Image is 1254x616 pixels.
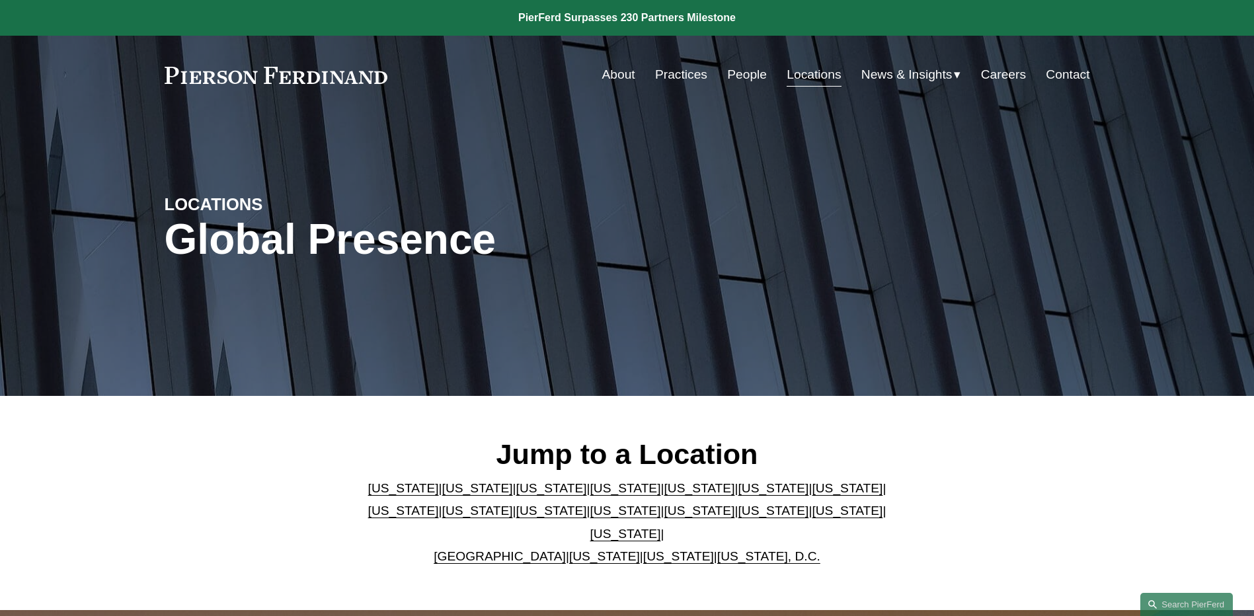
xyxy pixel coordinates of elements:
[442,481,513,495] a: [US_STATE]
[738,504,808,518] a: [US_STATE]
[602,62,635,87] a: About
[357,477,897,568] p: | | | | | | | | | | | | | | | | | |
[738,481,808,495] a: [US_STATE]
[569,549,640,563] a: [US_STATE]
[590,527,661,541] a: [US_STATE]
[981,62,1026,87] a: Careers
[442,504,513,518] a: [US_STATE]
[1140,593,1233,616] a: Search this site
[787,62,841,87] a: Locations
[727,62,767,87] a: People
[861,63,953,87] span: News & Insights
[368,504,439,518] a: [US_STATE]
[643,549,714,563] a: [US_STATE]
[165,215,781,264] h1: Global Presence
[434,549,566,563] a: [GEOGRAPHIC_DATA]
[516,504,587,518] a: [US_STATE]
[1046,62,1089,87] a: Contact
[655,62,707,87] a: Practices
[357,437,897,471] h2: Jump to a Location
[516,481,587,495] a: [US_STATE]
[165,194,396,215] h4: LOCATIONS
[590,504,661,518] a: [US_STATE]
[812,504,882,518] a: [US_STATE]
[861,62,961,87] a: folder dropdown
[812,481,882,495] a: [US_STATE]
[368,481,439,495] a: [US_STATE]
[717,549,820,563] a: [US_STATE], D.C.
[664,481,734,495] a: [US_STATE]
[590,481,661,495] a: [US_STATE]
[664,504,734,518] a: [US_STATE]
